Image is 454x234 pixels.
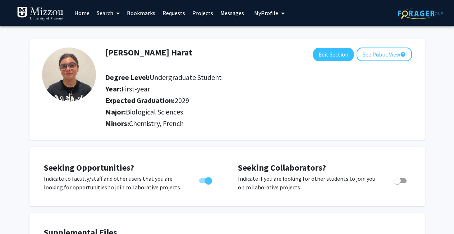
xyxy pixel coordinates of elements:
a: Projects [189,0,217,26]
span: Seeking Opportunities? [44,162,134,173]
h2: Expected Graduation: [105,96,372,105]
a: Messages [217,0,248,26]
div: Toggle [391,174,411,185]
a: Bookmarks [123,0,159,26]
img: ForagerOne Logo [398,8,443,19]
div: Toggle [196,174,216,185]
h2: Minors: [105,119,412,128]
span: My Profile [254,9,278,17]
h2: Major: [105,108,412,116]
span: Chemistry, French [129,119,184,128]
a: Home [71,0,93,26]
h1: [PERSON_NAME] Harat [105,48,192,58]
mat-icon: help [400,50,406,59]
h2: Degree Level: [105,73,372,82]
h2: Year: [105,85,372,93]
span: Biological Sciences [126,107,183,116]
span: First-year [121,84,150,93]
img: University of Missouri Logo [17,6,64,21]
p: Indicate if you are looking for other students to join you on collaborative projects. [238,174,380,192]
button: Edit Section [313,48,354,61]
a: Requests [159,0,189,26]
span: Seeking Collaborators? [238,162,326,173]
img: Profile Picture [42,48,96,102]
p: Indicate to faculty/staff and other users that you are looking for opportunities to join collabor... [44,174,185,192]
span: 2029 [175,96,189,105]
a: Search [93,0,123,26]
button: See Public View [357,48,412,61]
iframe: Chat [5,202,31,229]
span: Undergraduate Student [150,73,222,82]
